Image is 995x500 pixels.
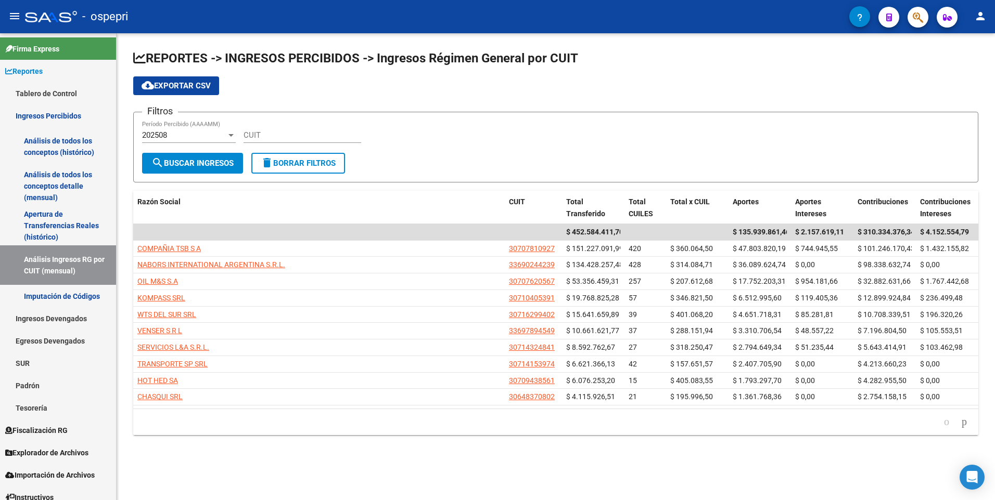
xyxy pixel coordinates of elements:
[858,260,911,269] span: $ 98.338.632,74
[5,65,43,77] span: Reportes
[5,43,59,55] span: Firma Express
[137,360,208,368] span: TRANSPORTE SP SRL
[5,447,88,458] span: Explorador de Archivos
[137,198,181,206] span: Razón Social
[795,228,844,236] span: $ 2.157.619,11
[566,310,619,319] span: $ 15.641.659,89
[858,294,911,302] span: $ 12.899.924,84
[916,191,978,225] datatable-header-cell: Contribuciones Intereses
[629,244,641,253] span: 420
[920,343,963,351] span: $ 103.462,98
[566,277,619,285] span: $ 53.356.459,31
[858,244,915,253] span: $ 101.246.170,43
[974,10,987,22] mat-icon: person
[566,392,615,401] span: $ 4.115.926,51
[137,392,183,401] span: CHASQUI SRL
[795,198,826,218] span: Aportes Intereses
[629,343,637,351] span: 27
[858,310,911,319] span: $ 10.708.339,51
[142,79,154,91] mat-icon: cloud_download
[670,260,713,269] span: $ 314.084,71
[791,191,853,225] datatable-header-cell: Aportes Intereses
[920,277,969,285] span: $ 1.767.442,68
[795,376,815,385] span: $ 0,00
[920,376,940,385] span: $ 0,00
[133,191,505,225] datatable-header-cell: Razón Social
[509,360,555,368] span: 30714153974
[566,294,619,302] span: $ 19.768.825,28
[8,10,21,22] mat-icon: menu
[566,376,615,385] span: $ 6.076.253,20
[142,81,211,90] span: Exportar CSV
[920,260,940,269] span: $ 0,00
[858,198,908,206] span: Contribuciones
[137,277,178,285] span: OIL M&S S.A
[142,130,167,140] span: 202508
[920,310,963,319] span: $ 196.320,26
[566,360,615,368] span: $ 6.621.366,13
[629,360,637,368] span: 42
[5,425,68,436] span: Fiscalización RG
[666,191,729,225] datatable-header-cell: Total x CUIL
[505,191,562,225] datatable-header-cell: CUIT
[562,191,624,225] datatable-header-cell: Total Transferido
[82,5,128,28] span: - ospepri
[509,326,555,335] span: 33697894549
[509,343,555,351] span: 30714324841
[795,343,834,351] span: $ 51.235,44
[795,277,838,285] span: $ 954.181,66
[509,310,555,319] span: 30716299402
[858,228,915,236] span: $ 310.334.376,34
[920,360,940,368] span: $ 0,00
[137,376,178,385] span: HOT HED SA
[670,244,713,253] span: $ 360.064,50
[509,376,555,385] span: 30709438561
[858,277,911,285] span: $ 32.882.631,66
[566,326,619,335] span: $ 10.661.621,77
[142,153,243,174] button: Buscar Ingresos
[137,244,201,253] span: COMPAÑIA TSB S A
[566,198,605,218] span: Total Transferido
[733,228,790,236] span: $ 135.939.861,46
[795,326,834,335] span: $ 48.557,22
[795,360,815,368] span: $ 0,00
[920,392,940,401] span: $ 0,00
[629,326,637,335] span: 37
[858,326,907,335] span: $ 7.196.804,50
[629,392,637,401] span: 21
[629,198,653,218] span: Total CUILES
[733,244,786,253] span: $ 47.803.820,19
[920,294,963,302] span: $ 236.499,48
[137,260,285,269] span: NABORS INTERNATIONAL ARGENTINA S.R.L.
[509,198,525,206] span: CUIT
[853,191,916,225] datatable-header-cell: Contribuciones
[251,153,345,174] button: Borrar Filtros
[629,310,637,319] span: 39
[795,310,834,319] span: $ 85.281,81
[670,326,713,335] span: $ 288.151,94
[509,244,555,253] span: 30707810927
[733,326,782,335] span: $ 3.310.706,54
[957,416,972,428] a: go to next page
[133,76,219,95] button: Exportar CSV
[795,294,838,302] span: $ 119.405,36
[509,294,555,302] span: 30710405391
[920,244,969,253] span: $ 1.432.155,82
[670,343,713,351] span: $ 318.250,47
[629,294,637,302] span: 57
[509,392,555,401] span: 30648370802
[137,310,196,319] span: WTS DEL SUR SRL
[151,159,234,168] span: Buscar Ingresos
[670,376,713,385] span: $ 405.083,55
[261,156,273,169] mat-icon: delete
[960,465,985,490] div: Open Intercom Messenger
[858,360,907,368] span: $ 4.213.660,23
[566,228,623,236] span: $ 452.584.411,70
[858,392,907,401] span: $ 2.754.158,15
[920,198,971,218] span: Contribuciones Intereses
[261,159,336,168] span: Borrar Filtros
[733,343,782,351] span: $ 2.794.649,34
[151,156,164,169] mat-icon: search
[733,277,786,285] span: $ 17.752.203,31
[137,343,209,351] span: SERVICIOS L&A S.R.L.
